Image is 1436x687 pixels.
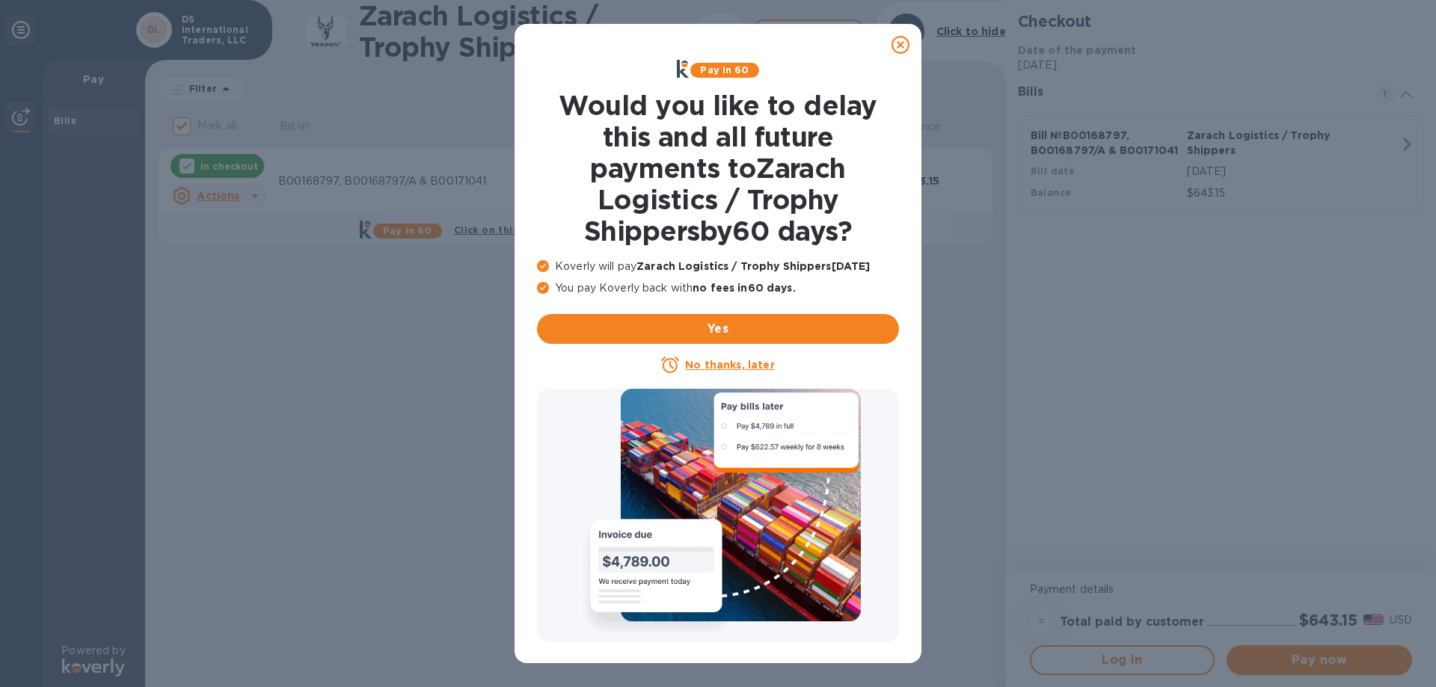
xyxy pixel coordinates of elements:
b: Pay in 60 [700,64,749,76]
u: No thanks, later [685,359,774,371]
b: no fees in 60 days . [693,282,795,294]
span: Yes [549,320,887,338]
button: Yes [537,314,899,344]
h1: Would you like to delay this and all future payments to Zarach Logistics / Trophy Shippers by 60 ... [537,90,899,247]
b: Zarach Logistics / Trophy Shippers [DATE] [636,260,870,272]
p: Koverly will pay [537,259,899,274]
p: You pay Koverly back with [537,280,899,296]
